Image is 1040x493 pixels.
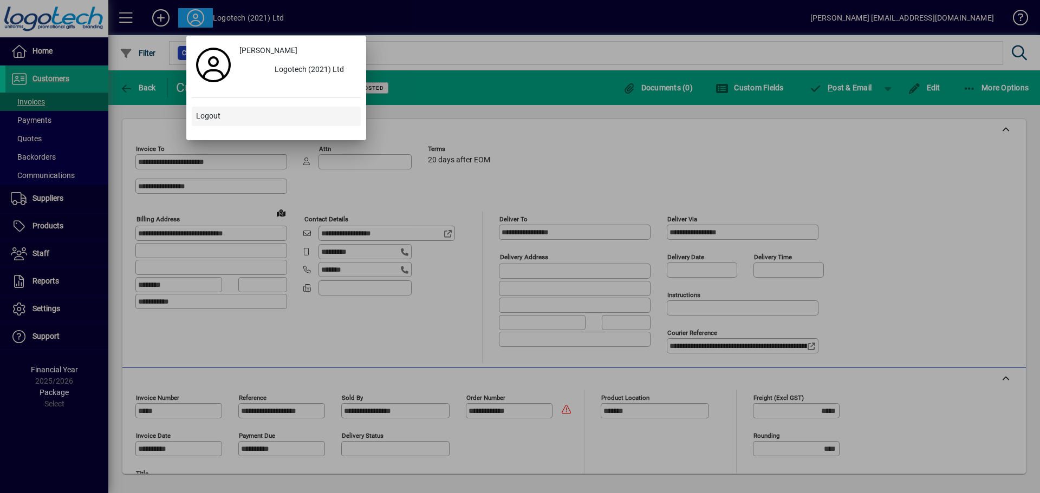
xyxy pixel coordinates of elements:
button: Logotech (2021) Ltd [235,61,361,80]
div: Logotech (2021) Ltd [266,61,361,80]
span: Logout [196,110,220,122]
span: [PERSON_NAME] [239,45,297,56]
a: [PERSON_NAME] [235,41,361,61]
button: Logout [192,107,361,126]
a: Profile [192,55,235,75]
